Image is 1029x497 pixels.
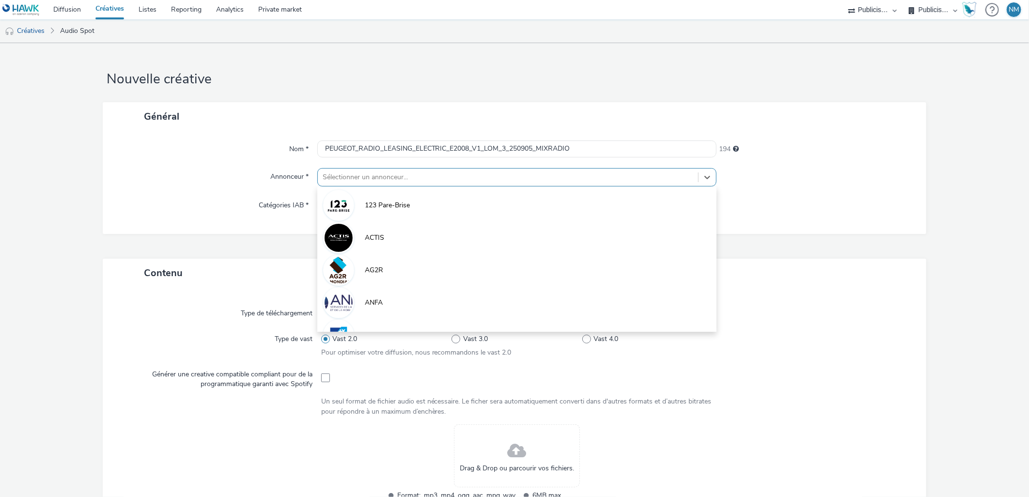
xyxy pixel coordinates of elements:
label: Type de vast [271,330,316,344]
span: Banque Populaire [365,330,418,340]
img: Banque Populaire [325,321,353,349]
img: Hawk Academy [962,2,977,17]
img: ANFA [325,289,353,317]
img: undefined Logo [2,4,40,16]
a: Hawk Academy [962,2,981,17]
img: audio [5,27,15,36]
span: Vast 3.0 [463,334,488,344]
span: Vast 2.0 [332,334,357,344]
span: ACTIS [365,233,384,243]
span: Vast 4.0 [593,334,618,344]
span: AG2R [365,265,383,275]
img: AG2R [325,256,353,284]
img: ACTIS [325,224,353,252]
a: Audio Spot [55,19,99,43]
span: 194 [719,144,731,154]
span: Drag & Drop ou parcourir vos fichiers. [460,464,574,473]
label: Annonceur * [266,168,312,182]
input: Nom [317,140,717,157]
label: Type de téléchargement [237,305,316,318]
label: Nom * [285,140,312,154]
label: Catégories IAB * [255,197,312,210]
h1: Nouvelle créative [103,70,926,89]
div: NM [1009,2,1019,17]
img: 123 Pare-Brise [325,191,353,219]
span: Contenu [144,266,183,280]
div: Un seul format de fichier audio est nécessaire. Le ficher sera automatiquement converti dans d'au... [321,397,713,417]
span: Général [144,110,179,123]
span: Pour optimiser votre diffusion, nous recommandons le vast 2.0 [321,348,512,357]
span: ANFA [365,298,383,308]
div: 255 caractères maximum [733,144,739,154]
span: 123 Pare-Brise [365,201,410,210]
label: Générer une creative compatible compliant pour de la programmatique garanti avec Spotify [120,366,316,389]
